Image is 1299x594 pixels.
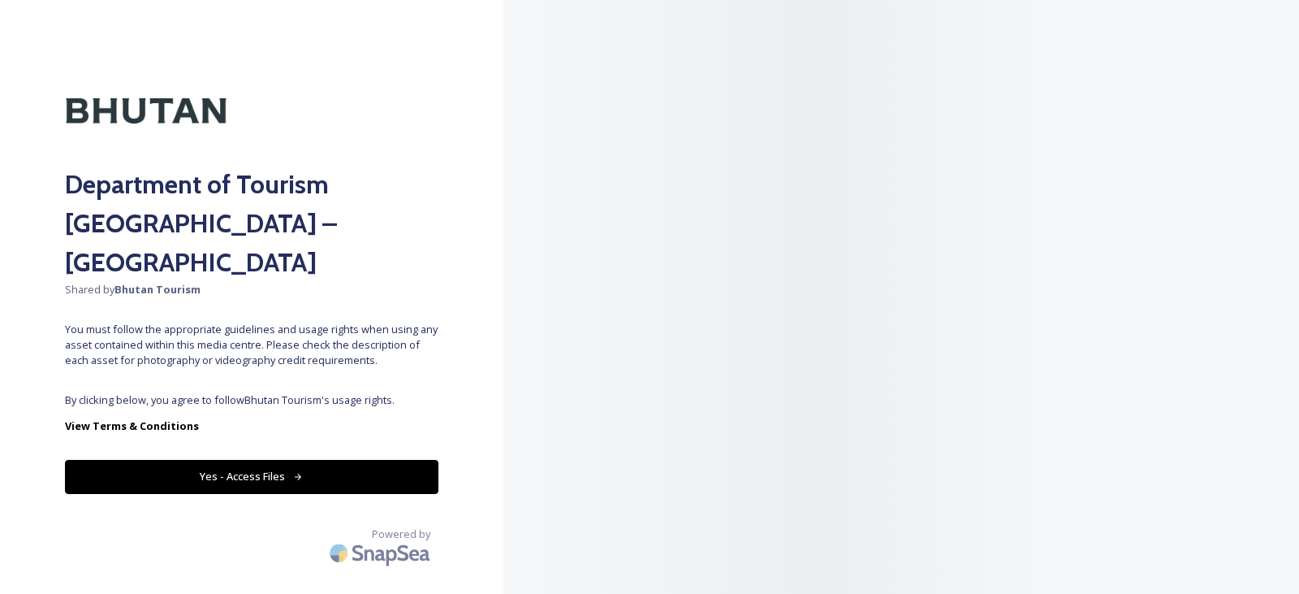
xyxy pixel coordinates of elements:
a: View Terms & Conditions [65,416,438,436]
span: You must follow the appropriate guidelines and usage rights when using any asset contained within... [65,322,438,369]
span: Powered by [372,527,430,542]
span: By clicking below, you agree to follow Bhutan Tourism 's usage rights. [65,392,438,408]
strong: Bhutan Tourism [114,282,201,297]
img: SnapSea Logo [325,534,438,572]
button: Yes - Access Files [65,460,438,493]
span: Shared by [65,282,438,297]
strong: View Terms & Conditions [65,418,199,433]
h2: Department of Tourism [GEOGRAPHIC_DATA] – [GEOGRAPHIC_DATA] [65,165,438,282]
img: Kingdom-of-Bhutan-Logo.png [65,65,227,157]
